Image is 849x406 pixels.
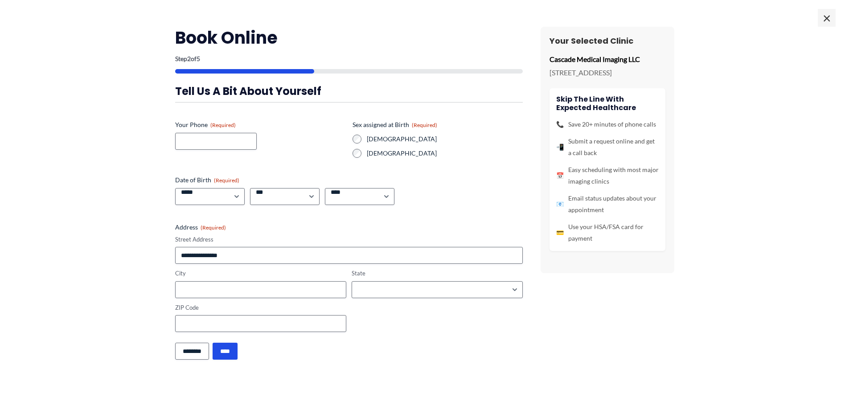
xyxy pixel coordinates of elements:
li: Use your HSA/FSA card for payment [556,221,659,244]
label: Street Address [175,235,523,244]
span: (Required) [412,122,437,128]
li: Easy scheduling with most major imaging clinics [556,164,659,187]
label: Your Phone [175,120,345,129]
legend: Address [175,223,226,232]
li: Submit a request online and get a call back [556,135,659,159]
li: Email status updates about your appointment [556,193,659,216]
p: [STREET_ADDRESS] [550,66,665,79]
span: 📲 [556,141,564,153]
legend: Date of Birth [175,176,239,185]
label: [DEMOGRAPHIC_DATA] [367,149,523,158]
span: 📞 [556,119,564,130]
span: (Required) [210,122,236,128]
h3: Tell us a bit about yourself [175,84,523,98]
span: (Required) [201,224,226,231]
li: Save 20+ minutes of phone calls [556,119,659,130]
span: 5 [197,55,200,62]
legend: Sex assigned at Birth [353,120,437,129]
span: 2 [187,55,191,62]
span: 💳 [556,227,564,238]
span: 📅 [556,170,564,181]
span: 📧 [556,198,564,210]
h4: Skip the line with Expected Healthcare [556,95,659,112]
p: Step of [175,56,523,62]
label: City [175,269,346,278]
h2: Book Online [175,27,523,49]
label: ZIP Code [175,303,346,312]
p: Cascade Medical Imaging LLC [550,53,665,66]
span: × [818,9,836,27]
label: State [352,269,523,278]
label: [DEMOGRAPHIC_DATA] [367,135,523,144]
span: (Required) [214,177,239,184]
h3: Your Selected Clinic [550,36,665,46]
